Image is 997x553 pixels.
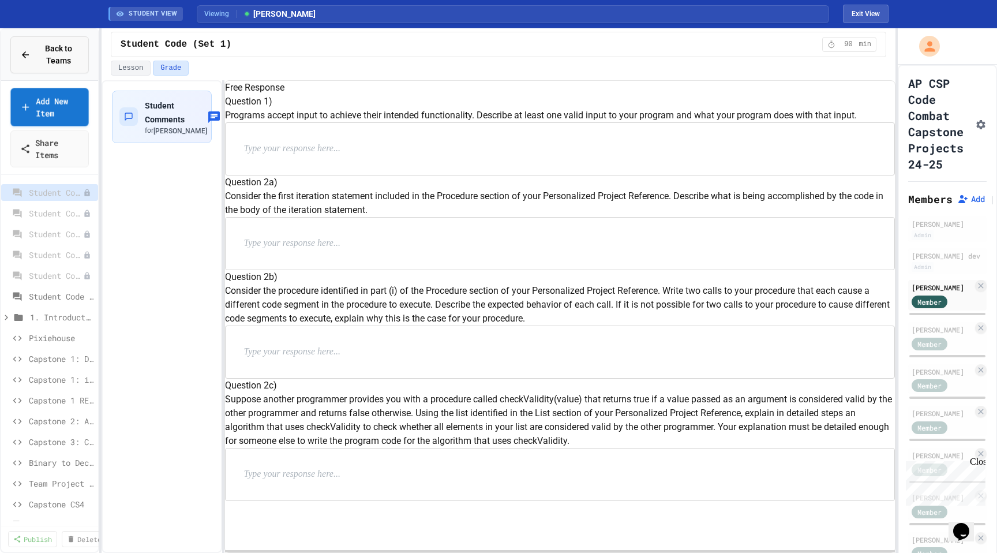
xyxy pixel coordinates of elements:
span: Viewing [204,9,237,19]
span: Capstone 1 REVISIT [29,394,93,406]
div: [PERSON_NAME] [912,219,983,229]
div: Unpublished [83,251,91,259]
span: Capstone 1: individual dragons (optional) [29,373,93,386]
button: Exit student view [843,5,889,23]
p: Consider the procedure identified in part (i) of the Procedure section of your Personalized Proje... [225,284,895,326]
p: Programs accept input to achieve their intended functionality. Describe at least one valid input ... [225,109,895,122]
p: Consider the first iteration statement included in the Procedure section of your Personalized Pro... [225,189,895,217]
span: Capstone 2: Adventure Game [29,415,93,427]
span: [PERSON_NAME] [153,127,207,135]
span: Member [917,507,942,517]
div: [PERSON_NAME] [912,282,973,293]
div: [PERSON_NAME] [912,450,973,461]
span: | [989,192,995,206]
button: Grade [153,61,189,76]
span: Capstone 3: Computer Simulation [29,436,93,448]
span: Student Code (Set 1) [29,186,83,199]
button: Back to Teams [10,36,89,73]
div: Admin [912,262,934,272]
span: Member [917,297,942,307]
span: Student Code (Set 1) [29,270,83,282]
div: for [145,126,207,136]
span: Student Code (Set 1) [121,38,231,51]
div: [PERSON_NAME] [912,324,973,335]
span: 1. Introduction to C++ for Python Programmers [30,311,93,323]
a: Delete [62,531,107,547]
button: Lesson [111,61,151,76]
span: Student Code (Set 1) [29,290,93,302]
span: Capstone CS4 [29,498,93,510]
span: Student Code (Set 1) [29,249,83,261]
span: STUDENT VIEW [129,9,177,19]
span: Student Code (Set 1) [29,228,83,240]
div: Unpublished [83,230,91,238]
span: [PERSON_NAME] [243,8,316,20]
span: Back to Teams [38,43,79,67]
div: Unpublished [83,272,91,280]
span: Wordle [29,519,93,531]
h6: Question 1) [225,95,895,109]
div: Chat with us now!Close [5,5,80,73]
div: My Account [907,33,943,59]
span: Binary to Decimal [29,457,93,469]
iframe: chat widget [949,507,985,541]
span: 90 [839,40,857,49]
span: Student Code (Set 1) [29,207,83,219]
div: Admin [912,230,934,240]
div: Unpublished [83,189,91,197]
iframe: chat widget [901,457,985,506]
span: Student Comments [145,101,185,124]
span: Pixiehouse [29,332,93,344]
p: Suppose another programmer provides you with a procedure called checkValidity(value) that returns... [225,393,895,448]
span: Member [917,380,942,391]
h6: Free Response [225,81,895,95]
button: Assignment Settings [975,117,987,130]
h6: Question 2c) [225,379,895,393]
h2: Members [908,191,953,207]
div: [PERSON_NAME] [912,535,973,545]
h1: AP CSP Code Combat Capstone Projects 24-25 [908,75,970,172]
a: Add New Item [10,88,88,126]
span: Member [917,339,942,349]
h6: Question 2a) [225,175,895,189]
div: Unpublished [83,210,91,218]
a: Publish [8,531,57,547]
div: [PERSON_NAME] [912,367,973,377]
span: Team Project on Parameters with Explanation [29,477,93,490]
span: Member [917,423,942,433]
h6: Question 2b) [225,270,895,284]
a: Share Items [10,130,89,167]
div: [PERSON_NAME] dev [912,251,983,261]
span: Capstone 1: Draw Your Dragon [29,353,93,365]
span: min [859,40,871,49]
div: [PERSON_NAME] [912,408,973,419]
button: Add [957,193,985,205]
